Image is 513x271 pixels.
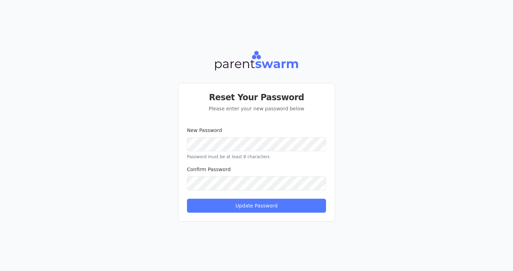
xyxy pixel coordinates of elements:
button: Update Password [187,199,326,213]
label: New Password [187,127,222,133]
p: Password must be at least 8 characters [187,154,326,160]
label: Confirm Password [187,167,231,172]
h3: Reset Your Password [187,92,326,103]
p: Please enter your new password below [187,105,326,112]
img: Parentswarm [214,50,299,72]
